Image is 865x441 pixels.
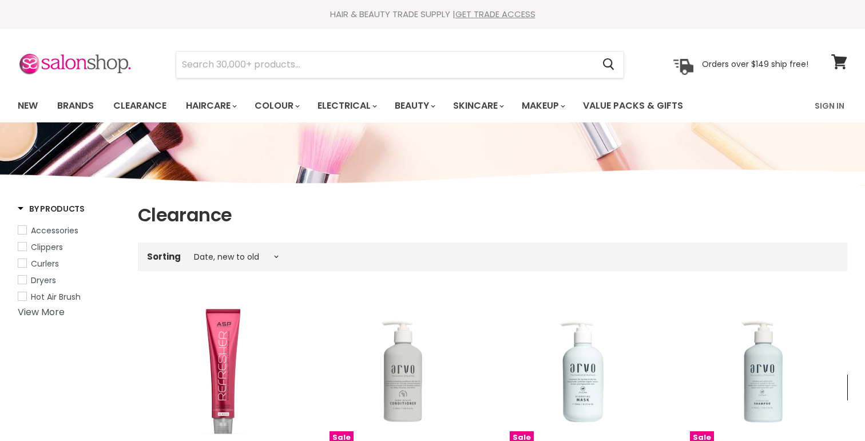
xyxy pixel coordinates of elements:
[386,94,442,118] a: Beauty
[147,252,181,261] label: Sorting
[309,94,384,118] a: Electrical
[9,89,750,122] ul: Main menu
[808,387,854,430] iframe: Gorgias live chat messenger
[49,94,102,118] a: Brands
[808,94,851,118] a: Sign In
[105,94,175,118] a: Clearance
[574,94,692,118] a: Value Packs & Gifts
[18,203,85,214] h3: By Products
[3,9,862,20] div: HAIR & BEAUTY TRADE SUPPLY |
[177,94,244,118] a: Haircare
[593,51,624,78] button: Search
[3,89,862,122] nav: Main
[31,225,78,236] span: Accessories
[455,8,535,20] a: GET TRADE ACCESS
[31,258,59,269] span: Curlers
[18,274,124,287] a: Dryers
[9,94,46,118] a: New
[702,59,808,69] p: Orders over $149 ship free!
[18,305,65,319] a: View More
[246,94,307,118] a: Colour
[18,241,124,253] a: Clippers
[18,291,124,303] a: Hot Air Brush
[31,275,56,286] span: Dryers
[31,291,81,303] span: Hot Air Brush
[138,203,847,227] h1: Clearance
[513,94,572,118] a: Makeup
[176,51,624,78] form: Product
[31,241,63,253] span: Clippers
[18,257,124,270] a: Curlers
[18,224,124,237] a: Accessories
[176,51,593,78] input: Search
[445,94,511,118] a: Skincare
